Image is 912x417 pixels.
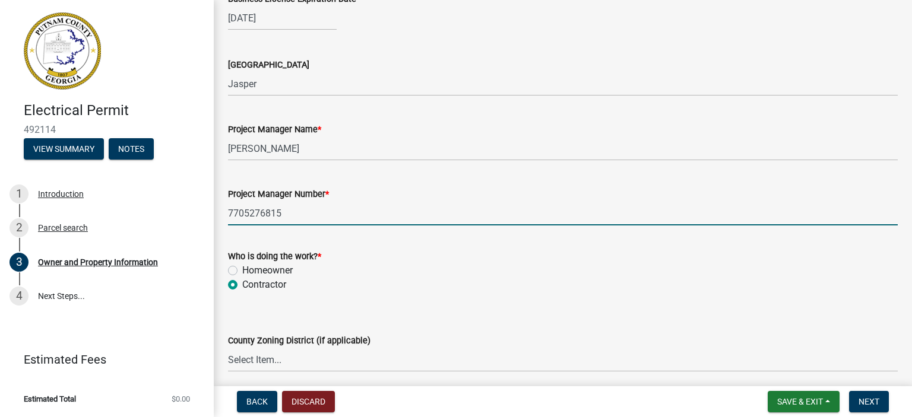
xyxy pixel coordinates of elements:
[24,124,190,135] span: 492114
[777,397,823,406] span: Save & Exit
[242,263,293,278] label: Homeowner
[24,12,101,90] img: Putnam County, Georgia
[228,190,329,199] label: Project Manager Number
[172,395,190,403] span: $0.00
[9,253,28,272] div: 3
[109,138,154,160] button: Notes
[849,391,889,412] button: Next
[237,391,277,412] button: Back
[228,253,321,261] label: Who is doing the work?
[228,61,309,69] label: [GEOGRAPHIC_DATA]
[38,258,158,266] div: Owner and Property Information
[24,102,204,119] h4: Electrical Permit
[9,287,28,305] div: 4
[9,348,195,371] a: Estimated Fees
[228,337,370,345] label: County Zoning District (if applicable)
[24,138,104,160] button: View Summary
[228,6,337,30] input: mm/dd/yyyy
[768,391,840,412] button: Save & Exit
[9,184,28,203] div: 1
[859,397,879,406] span: Next
[242,278,286,292] label: Contractor
[38,224,88,232] div: Parcel search
[38,190,84,198] div: Introduction
[282,391,335,412] button: Discard
[228,126,321,134] label: Project Manager Name
[24,395,76,403] span: Estimated Total
[24,145,104,154] wm-modal-confirm: Summary
[109,145,154,154] wm-modal-confirm: Notes
[9,218,28,237] div: 2
[246,397,268,406] span: Back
